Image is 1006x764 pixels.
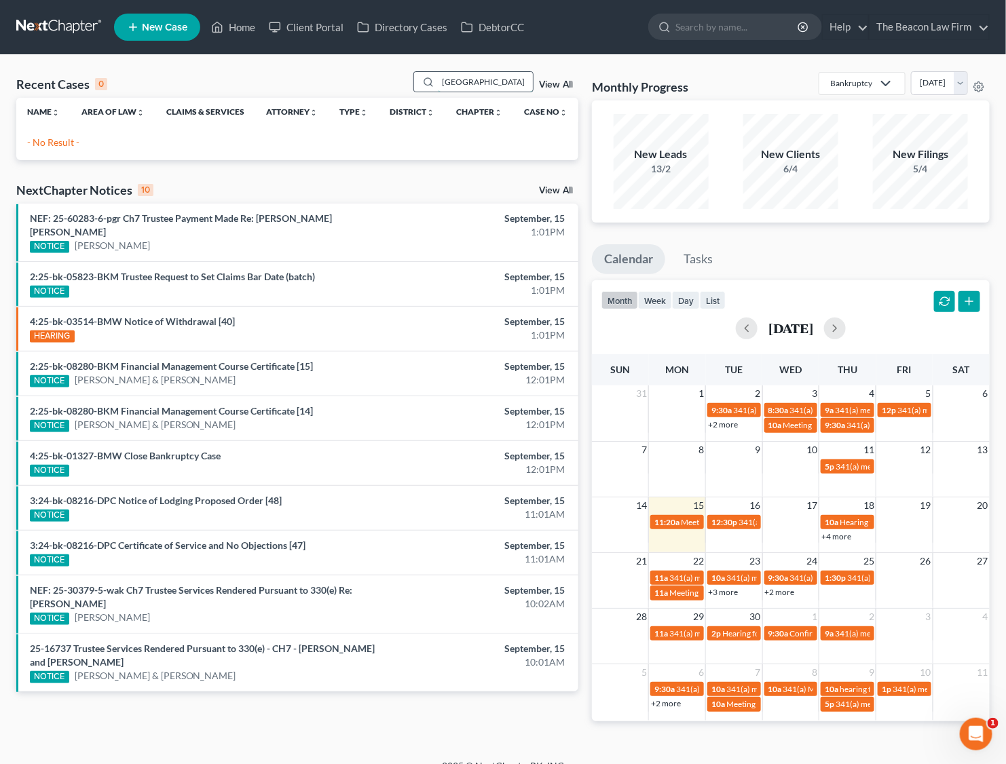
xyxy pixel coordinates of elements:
a: +4 more [821,531,851,541]
i: unfold_more [426,109,434,117]
div: 11:01AM [396,508,565,521]
span: 9:30a [654,684,675,694]
span: 27 [976,553,990,569]
a: [PERSON_NAME] & [PERSON_NAME] [75,418,236,432]
div: September, 15 [396,584,565,597]
span: 341(a) meeting for [PERSON_NAME] & [PERSON_NAME] [733,405,936,415]
span: Tue [725,364,743,375]
span: 15 [692,497,705,514]
span: 5 [640,664,648,681]
span: 5p [825,699,834,709]
span: 341(a) meeting for [PERSON_NAME] [835,405,966,415]
a: Attorneyunfold_more [266,107,318,117]
a: Client Portal [262,15,350,39]
div: NOTICE [30,671,69,683]
a: 2:25-bk-08280-BKM Financial Management Course Certificate [15] [30,360,313,372]
span: 5 [925,385,933,402]
span: 10a [711,699,725,709]
span: 6 [697,664,705,681]
div: NOTICE [30,465,69,477]
span: 12:30p [711,517,737,527]
span: 25 [862,553,876,569]
span: 23 [749,553,762,569]
div: New Filings [873,147,968,162]
span: 7 [640,442,648,458]
p: - No Result - [27,136,567,149]
div: Bankruptcy [830,77,872,89]
span: 8:30a [768,405,789,415]
span: 10a [768,684,782,694]
span: Mon [665,364,689,375]
a: Districtunfold_more [390,107,434,117]
span: 14 [635,497,648,514]
a: Chapterunfold_more [456,107,502,117]
a: NEF: 25-30379-5-wak Ch7 Trustee Services Rendered Pursuant to 330(e) Re: [PERSON_NAME] [30,584,352,609]
div: NOTICE [30,613,69,625]
a: 3:24-bk-08216-DPC Certificate of Service and No Objections [47] [30,539,305,551]
span: 18 [862,497,876,514]
span: 22 [692,553,705,569]
span: 9a [825,628,834,638]
i: unfold_more [136,109,145,117]
div: NOTICE [30,510,69,522]
input: Search by name... [675,14,800,39]
span: 10 [919,664,933,681]
span: Sun [611,364,631,375]
i: unfold_more [360,109,368,117]
div: September, 15 [396,404,565,418]
div: HEARING [30,330,75,343]
th: Claims & Services [155,98,255,125]
span: 2 [754,385,762,402]
span: 3 [811,385,819,402]
a: [PERSON_NAME] & [PERSON_NAME] [75,669,236,683]
div: September, 15 [396,212,565,225]
span: hearing for [PERSON_NAME] [840,684,944,694]
span: 10a [825,684,838,694]
span: 16 [749,497,762,514]
h3: Monthly Progress [592,79,688,95]
span: 9:30a [768,628,789,638]
a: Nameunfold_more [27,107,60,117]
a: [PERSON_NAME] & [PERSON_NAME] [75,373,236,387]
span: 341(a) meeting for [PERSON_NAME] [836,699,967,709]
span: 341(a) meeting for [PERSON_NAME] [739,517,870,527]
span: 11a [654,588,668,598]
a: 4:25-bk-01327-BMW Close Bankruptcy Case [30,450,221,461]
span: 341(a) Meeting for [PERSON_NAME] [783,684,915,694]
span: 31 [635,385,648,402]
div: 11:01AM [396,552,565,566]
div: New Leads [614,147,709,162]
div: NOTICE [30,286,69,298]
button: day [672,291,700,309]
span: 20 [976,497,990,514]
span: 11 [862,442,876,458]
span: 341(a) meeting for [PERSON_NAME] [669,573,800,583]
a: DebtorCC [454,15,531,39]
span: 12 [919,442,933,458]
a: Case Nounfold_more [524,107,567,117]
span: 9 [754,442,762,458]
span: 13 [976,442,990,458]
a: Directory Cases [350,15,454,39]
span: 341(a) meeting for [PERSON_NAME] & [PERSON_NAME] [676,684,879,694]
span: 21 [635,553,648,569]
span: 1:30p [825,573,846,583]
span: 1 [697,385,705,402]
span: 341(a) meeting for [PERSON_NAME] [835,628,966,638]
span: 10 [805,442,819,458]
span: 1 [811,609,819,625]
a: View All [539,80,573,90]
a: Help [823,15,868,39]
span: 6 [982,385,990,402]
span: 9:30a [711,405,732,415]
div: September, 15 [396,494,565,508]
a: Typeunfold_more [339,107,368,117]
span: 10a [711,684,725,694]
span: Thu [838,364,857,375]
span: 341(a) meeting for [PERSON_NAME] [790,573,921,583]
span: 8 [811,664,819,681]
a: +2 more [708,419,738,429]
div: September, 15 [396,315,565,328]
div: 12:01PM [396,373,565,387]
a: Calendar [592,244,665,274]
